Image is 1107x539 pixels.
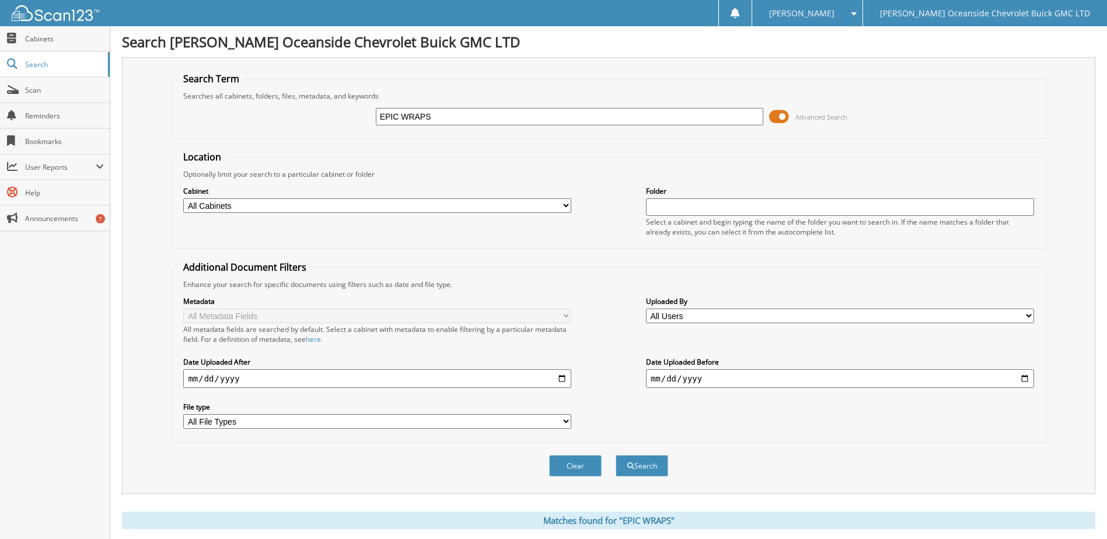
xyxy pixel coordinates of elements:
span: Cabinets [25,34,104,44]
button: Search [616,455,668,477]
img: scan123-logo-white.svg [12,5,99,21]
legend: Location [177,150,227,163]
span: Bookmarks [25,136,104,146]
span: Announcements [25,213,104,223]
legend: Additional Document Filters [177,261,312,274]
span: [PERSON_NAME] [769,10,834,17]
span: Search [25,60,102,69]
legend: Search Term [177,72,245,85]
span: [PERSON_NAME] Oceanside Chevrolet Buick GMC LTD [880,10,1090,17]
div: 7 [96,214,105,223]
div: Searches all cabinets, folders, files, metadata, and keywords [177,91,1039,101]
label: Cabinet [183,186,571,196]
div: Select a cabinet and begin typing the name of the folder you want to search in. If the name match... [646,217,1034,237]
a: here [306,334,321,344]
span: Help [25,188,104,198]
span: Advanced Search [795,113,847,121]
span: User Reports [25,162,96,172]
label: Date Uploaded Before [646,357,1034,367]
label: File type [183,402,571,412]
div: Enhance your search for specific documents using filters such as date and file type. [177,279,1039,289]
span: Reminders [25,111,104,121]
div: Optionally limit your search to a particular cabinet or folder [177,169,1039,179]
div: All metadata fields are searched by default. Select a cabinet with metadata to enable filtering b... [183,324,571,344]
label: Folder [646,186,1034,196]
span: Scan [25,85,104,95]
div: Matches found for "EPIC WRAPS" [122,512,1095,529]
h1: Search [PERSON_NAME] Oceanside Chevrolet Buick GMC LTD [122,32,1095,51]
input: start [183,369,571,388]
label: Date Uploaded After [183,357,571,367]
label: Uploaded By [646,296,1034,306]
label: Metadata [183,296,571,306]
button: Clear [549,455,602,477]
input: end [646,369,1034,388]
